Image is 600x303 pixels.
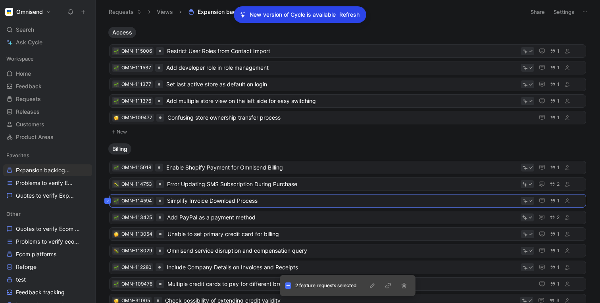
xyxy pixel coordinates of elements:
[16,108,40,116] span: Releases
[16,8,43,15] h1: Omnisend
[3,6,53,17] button: OmnisendOmnisend
[109,78,586,91] a: 🌱OMN-111377Set last active store as default on login1
[3,93,92,105] a: Requests
[5,8,13,16] img: Omnisend
[3,261,92,273] a: Reforge
[3,80,92,92] a: Feedback
[3,223,92,235] a: Quotes to verify Ecom platforms
[3,236,92,248] a: Problems to verify ecom platforms
[16,250,56,258] span: Ecom platforms
[112,29,132,36] span: Access
[109,211,586,224] a: 🌱OMN-113425Add PayPal as a payment method2
[109,277,586,291] a: 🌱OMN-109476Multiple credit cards to pay for different brands1
[16,276,26,284] span: test
[16,133,54,141] span: Product Areas
[16,95,41,103] span: Requests
[108,127,587,137] button: New
[527,6,548,17] button: Share
[3,190,92,202] a: Quotes to verify Expansion
[3,24,92,36] div: Search
[16,25,34,34] span: Search
[108,143,131,154] button: Billing
[3,177,92,189] a: Problems to verify Expansion
[109,111,586,124] a: 🤔OMN-109477Confusing store ownership transfer process1
[3,248,92,260] a: Ecom platforms
[3,53,92,65] div: Workspace
[16,120,44,128] span: Customers
[3,286,92,298] a: Feedback tracking
[16,38,42,47] span: Ask Cycle
[295,282,367,290] div: 2 feature requests selected
[109,227,586,241] a: 🤔OMN-113054Unable to set primary credit card for billing1
[339,10,360,19] span: Refresh
[16,192,74,200] span: Quotes to verify Expansion
[108,27,136,38] button: Access
[6,151,29,159] span: Favorites
[16,238,83,246] span: Problems to verify ecom platforms
[185,6,276,18] button: Expansion backlogOther
[3,68,92,80] a: Home
[6,210,21,218] span: Other
[109,261,586,274] a: 🌱OMN-112280Include Company Details on Invoices and Receipts1
[3,131,92,143] a: Product Areas
[3,106,92,118] a: Releases
[16,82,42,90] span: Feedback
[105,27,590,137] div: AccessNew
[339,10,360,20] button: Refresh
[109,61,586,74] a: 🌱OMN-111537Add developer role in role management1
[198,8,247,16] span: Expansion backlog
[109,44,586,58] a: 🌱OMN-115006Restrict User Roles from Contact Import1
[109,161,586,174] a: 🌱OMN-115018Enable Shopify Payment for Omnisend Billing1
[550,6,578,17] button: Settings
[3,208,92,220] div: Other
[109,177,586,191] a: 🐛OMN-114753Error Updating SMS Subscription During Purchase2
[109,244,586,257] a: 🐛OMN-113029Omnisend service disruption and compensation query1
[16,70,31,78] span: Home
[105,6,145,18] button: Requests
[16,288,65,296] span: Feedback tracking
[3,36,92,48] a: Ask Cycle
[16,263,37,271] span: Reforge
[16,225,83,233] span: Quotes to verify Ecom platforms
[3,164,92,176] a: Expansion backlogOther
[3,118,92,130] a: Customers
[6,55,34,63] span: Workspace
[109,194,586,208] a: 🌱OMN-114594Simplify Invoice Download Process1
[16,166,73,175] span: Expansion backlog
[16,179,75,187] span: Problems to verify Expansion
[109,94,586,108] a: 🌱OMN-111376Add multiple store view on the left side for easy switching1
[112,145,127,153] span: Billing
[250,10,336,19] p: New version of Cycle is available
[3,274,92,286] a: test
[153,6,177,18] button: Views
[3,149,92,161] div: Favorites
